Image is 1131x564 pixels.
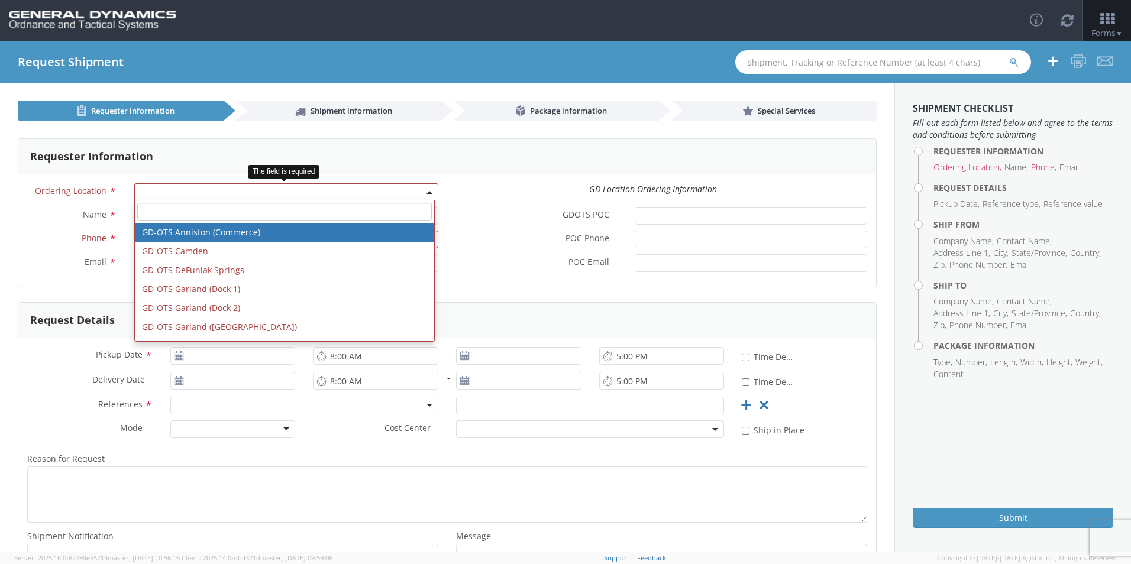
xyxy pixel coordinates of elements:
[1046,356,1072,368] li: Height
[671,101,877,121] a: Special Services
[742,423,807,436] label: Ship in Place
[1010,319,1030,331] li: Email
[135,261,434,280] li: GD-OTS DeFuniak Springs
[933,296,994,307] li: Company Name
[135,299,434,317] li: GD-OTS Garland (Dock 2)
[933,220,1113,229] h4: Ship From
[1059,161,1079,173] li: Email
[997,296,1052,307] li: Contact Name
[453,101,659,121] a: Package information
[565,232,609,246] span: POC Phone
[742,378,749,386] input: Time Definite
[997,235,1052,247] li: Contact Name
[933,259,946,271] li: Zip
[983,198,1040,210] li: Reference type
[933,147,1113,155] h4: Requester Information
[108,553,180,562] span: master, [DATE] 10:56:16
[248,165,319,179] div: The field is required
[933,368,964,380] li: Content
[9,11,176,31] img: gd-ots-0c3321f2eb4c994f95cb.png
[260,553,332,562] span: master, [DATE] 09:59:06
[82,232,106,244] span: Phone
[933,235,994,247] li: Company Name
[1012,307,1067,319] li: State/Province
[933,307,990,319] li: Address Line 1
[933,198,980,210] li: Pickup Date
[993,307,1009,319] li: City
[1075,356,1103,368] li: Weight
[913,103,1113,114] h3: Shipment Checklist
[933,319,946,331] li: Zip
[568,256,609,270] span: POC Email
[933,247,990,259] li: Address Line 1
[98,398,143,410] span: References
[135,317,434,336] li: GD-OTS Garland ([GEOGRAPHIC_DATA])
[1020,356,1043,368] li: Width
[637,553,666,562] a: Feedback
[135,242,434,261] li: GD-OTS Camden
[1004,161,1028,173] li: Name
[530,105,607,116] span: Package information
[955,356,987,368] li: Number
[742,427,749,435] input: Ship in Place
[18,56,124,69] h4: Request Shipment
[933,183,1113,192] h4: Request Details
[1010,259,1030,271] li: Email
[96,349,143,360] span: Pickup Date
[311,105,392,116] span: Shipment information
[933,356,952,368] li: Type
[1070,307,1101,319] li: Country
[742,354,749,361] input: Time Definite
[182,553,332,562] span: Client: 2025.14.0-db4321d
[758,105,815,116] span: Special Services
[235,101,441,121] a: Shipment information
[990,356,1017,368] li: Length
[933,281,1113,290] h4: Ship To
[27,530,114,542] span: Shipment Notification
[1070,247,1101,259] li: Country
[456,530,491,542] span: Message
[83,209,106,220] span: Name
[92,374,145,387] span: Delivery Date
[135,223,434,242] li: GD-OTS Anniston (Commerce)
[1116,28,1123,38] span: ▼
[1012,247,1067,259] li: State/Province
[563,209,609,222] span: GDOTS POC
[913,117,1113,141] span: Fill out each form listed below and agree to the terms and conditions before submitting
[30,151,153,163] h3: Requester Information
[14,553,180,562] span: Server: 2025.16.0-82789e55714
[933,341,1113,350] h4: Package Information
[937,553,1117,563] span: Copyright © [DATE]-[DATE] Agistix Inc., All Rights Reserved
[91,105,175,116] span: Requester information
[384,422,431,436] span: Cost Center
[604,553,629,562] a: Support
[1091,27,1123,38] span: Forms
[135,280,434,299] li: GD-OTS Garland (Dock 1)
[735,50,1031,74] input: Shipment, Tracking or Reference Number (at least 4 chars)
[85,256,106,267] span: Email
[27,453,105,464] span: Reason for Request
[135,336,434,355] li: GD-OTS [GEOGRAPHIC_DATA]
[30,315,115,326] h3: Request Details
[18,101,224,121] a: Requester information
[742,349,796,363] label: Time Definite
[589,183,717,195] i: GD Location Ordering Information
[933,161,1001,173] li: Ordering Location
[949,319,1007,331] li: Phone Number
[120,422,143,433] span: Mode
[35,185,106,196] span: Ordering Location
[1031,161,1056,173] li: Phone
[1043,198,1103,210] li: Reference value
[949,259,1007,271] li: Phone Number
[993,247,1009,259] li: City
[742,374,796,388] label: Time Definite
[913,508,1113,528] button: Submit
